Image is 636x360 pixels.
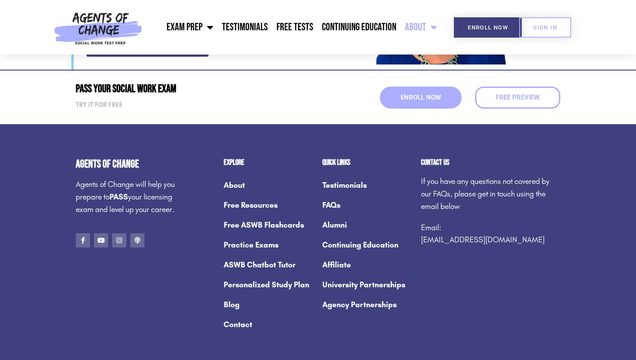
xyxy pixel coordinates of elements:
span: Enroll Now [468,25,508,30]
a: Exam Prep [162,16,218,38]
a: Free ASWB Flashcards [224,215,314,235]
a: Testimonials [322,175,412,195]
a: Affiliate [322,255,412,275]
a: Continuing Education [322,235,412,255]
a: Testimonials [218,16,272,38]
a: Practice Exams [224,235,314,255]
nav: Menu [146,16,441,38]
span: Enroll Now [401,94,441,101]
h2: Contact us [421,159,560,167]
a: Enroll Now [454,17,522,38]
p: Email: [421,222,560,247]
a: Personalized Study Plan [224,275,314,295]
h4: Agents of Change [76,159,180,170]
span: Free Preview [496,94,540,101]
strong: PASS [109,192,128,202]
a: Agency Partnerships [322,295,412,315]
a: Continuing Education [318,16,401,38]
h2: Explore [224,159,314,167]
a: University Partnerships [322,275,412,295]
a: Enroll Now [380,87,462,109]
a: SIGN IN [519,17,571,38]
h2: Quick Links [322,159,412,167]
nav: Menu [224,175,314,334]
h2: Pass Your Social Work Exam [76,84,314,94]
a: Contact [224,315,314,334]
a: Free Tests [272,16,318,38]
p: Agents of Change will help you prepare to your licensing exam and level up your career. [76,178,180,215]
a: ASWB Chatbot Tutor [224,255,314,275]
nav: Menu [322,175,412,315]
a: Free Resources [224,195,314,215]
a: About [401,16,441,38]
a: Blog [224,295,314,315]
a: [EMAIL_ADDRESS][DOMAIN_NAME] [421,235,545,244]
a: Free Preview [475,87,560,109]
span: SIGN IN [533,25,557,30]
a: FAQs [322,195,412,215]
span: If you have any questions not covered by our FAQs, please get in touch using the email below [421,177,549,211]
a: Alumni [322,215,412,235]
strong: Try it for free [76,101,122,109]
a: About [224,175,314,195]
